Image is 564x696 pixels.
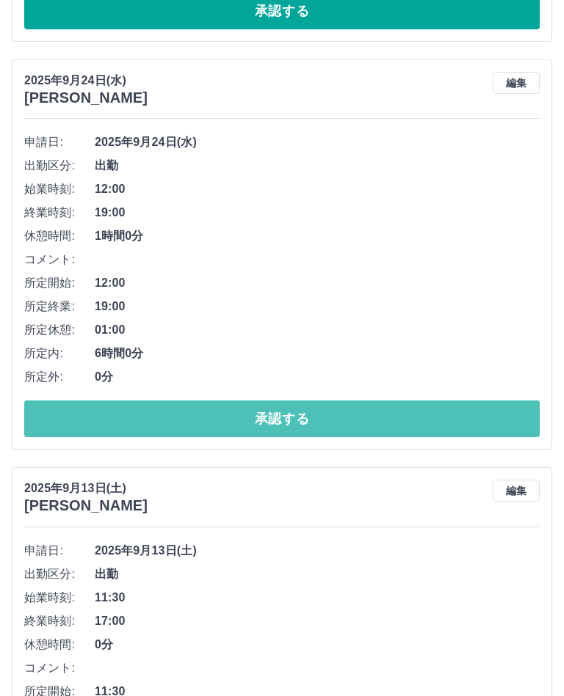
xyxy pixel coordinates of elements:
[24,400,540,437] button: 承認する
[24,251,95,268] span: コメント:
[95,589,540,607] span: 11:30
[24,321,95,339] span: 所定休憩:
[24,612,95,630] span: 終業時刻:
[24,133,95,151] span: 申請日:
[95,321,540,339] span: 01:00
[95,612,540,630] span: 17:00
[95,204,540,221] span: 19:00
[95,565,540,583] span: 出勤
[24,589,95,607] span: 始業時刻:
[24,274,95,292] span: 所定開始:
[493,480,540,502] button: 編集
[95,345,540,362] span: 6時間0分
[95,636,540,653] span: 0分
[24,180,95,198] span: 始業時刻:
[95,157,540,175] span: 出勤
[24,298,95,315] span: 所定終業:
[95,298,540,315] span: 19:00
[24,89,148,106] h3: [PERSON_NAME]
[24,204,95,221] span: 終業時刻:
[24,542,95,560] span: 申請日:
[95,180,540,198] span: 12:00
[95,227,540,245] span: 1時間0分
[24,497,148,514] h3: [PERSON_NAME]
[493,72,540,94] button: 編集
[24,157,95,175] span: 出勤区分:
[95,368,540,386] span: 0分
[24,345,95,362] span: 所定内:
[24,72,148,89] p: 2025年9月24日(水)
[24,368,95,386] span: 所定外:
[24,565,95,583] span: 出勤区分:
[95,542,540,560] span: 2025年9月13日(土)
[95,133,540,151] span: 2025年9月24日(水)
[95,274,540,292] span: 12:00
[24,227,95,245] span: 休憩時間:
[24,480,148,497] p: 2025年9月13日(土)
[24,636,95,653] span: 休憩時間:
